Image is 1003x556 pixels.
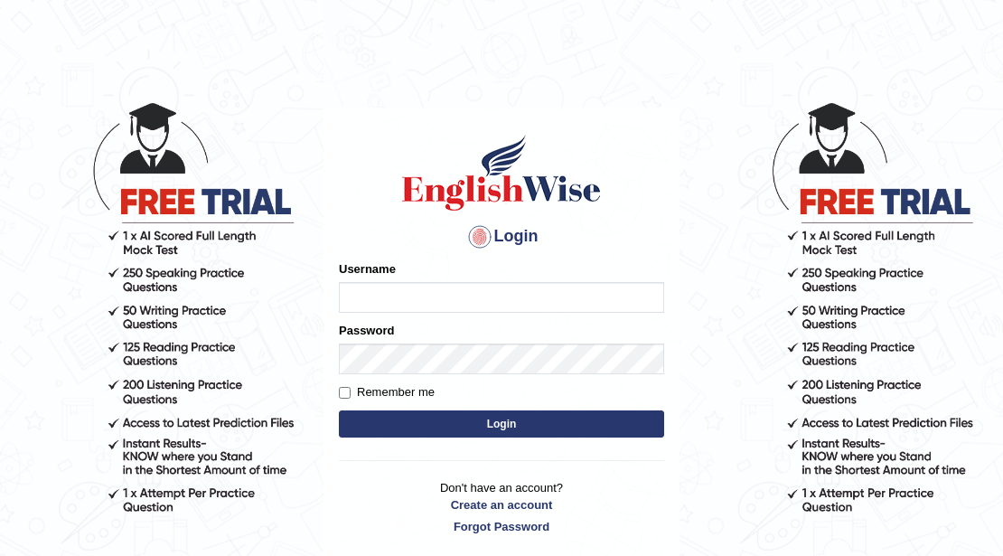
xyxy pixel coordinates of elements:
[339,322,394,339] label: Password
[339,260,396,278] label: Username
[339,479,664,535] p: Don't have an account?
[339,383,435,401] label: Remember me
[339,496,664,514] a: Create an account
[339,222,664,251] h4: Login
[398,132,605,213] img: Logo of English Wise sign in for intelligent practice with AI
[339,518,664,535] a: Forgot Password
[339,410,664,438] button: Login
[339,387,351,399] input: Remember me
